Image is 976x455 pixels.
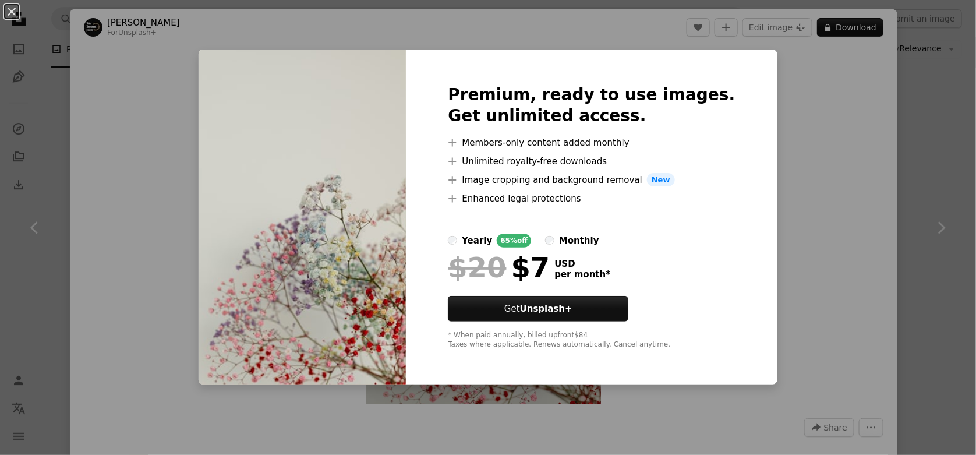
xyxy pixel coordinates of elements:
[497,234,531,248] div: 65% off
[647,173,675,187] span: New
[554,269,610,280] span: per month *
[520,304,572,314] strong: Unsplash+
[448,154,735,168] li: Unlimited royalty-free downloads
[448,136,735,150] li: Members-only content added monthly
[559,234,599,248] div: monthly
[554,259,610,269] span: USD
[545,236,554,245] input: monthly
[199,50,406,385] img: premium_photo-1676478746576-a3e1a9496c23
[448,296,628,322] button: GetUnsplash+
[448,84,735,126] h2: Premium, ready to use images. Get unlimited access.
[462,234,492,248] div: yearly
[448,192,735,206] li: Enhanced legal protections
[448,252,550,283] div: $7
[448,331,735,350] div: * When paid annually, billed upfront $84 Taxes where applicable. Renews automatically. Cancel any...
[448,236,457,245] input: yearly65%off
[448,252,506,283] span: $20
[448,173,735,187] li: Image cropping and background removal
